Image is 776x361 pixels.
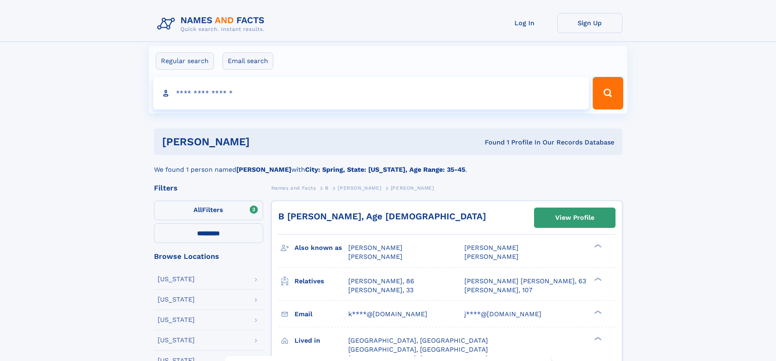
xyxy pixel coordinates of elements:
[153,77,589,109] input: search input
[338,185,381,191] span: [PERSON_NAME]
[592,243,602,249] div: ❯
[295,307,348,321] h3: Email
[193,206,202,214] span: All
[154,201,263,220] label: Filters
[348,244,402,252] span: [PERSON_NAME]
[271,183,316,193] a: Names and Facts
[236,166,291,173] b: [PERSON_NAME]
[464,277,586,286] a: [PERSON_NAME] [PERSON_NAME], 63
[348,277,414,286] a: [PERSON_NAME], 86
[348,253,402,260] span: [PERSON_NAME]
[305,166,465,173] b: City: Spring, State: [US_STATE], Age Range: 35-45
[367,138,614,147] div: Found 1 Profile In Our Records Database
[158,276,195,282] div: [US_STATE]
[162,137,367,147] h1: [PERSON_NAME]
[222,53,273,70] label: Email search
[555,208,594,227] div: View Profile
[295,334,348,348] h3: Lived in
[464,253,519,260] span: [PERSON_NAME]
[154,184,263,192] div: Filters
[158,317,195,323] div: [US_STATE]
[278,211,486,221] a: B [PERSON_NAME], Age [DEMOGRAPHIC_DATA]
[534,208,615,228] a: View Profile
[158,337,195,343] div: [US_STATE]
[154,155,622,175] div: We found 1 person named with .
[348,337,488,344] span: [GEOGRAPHIC_DATA], [GEOGRAPHIC_DATA]
[464,244,519,252] span: [PERSON_NAME]
[492,13,557,33] a: Log In
[464,286,532,295] a: [PERSON_NAME], 107
[325,185,329,191] span: B
[338,183,381,193] a: [PERSON_NAME]
[593,77,623,109] button: Search Button
[325,183,329,193] a: B
[557,13,622,33] a: Sign Up
[348,346,488,353] span: [GEOGRAPHIC_DATA], [GEOGRAPHIC_DATA]
[391,185,434,191] span: [PERSON_NAME]
[295,274,348,288] h3: Relatives
[154,253,263,260] div: Browse Locations
[592,276,602,282] div: ❯
[295,241,348,255] h3: Also known as
[156,53,214,70] label: Regular search
[348,286,413,295] a: [PERSON_NAME], 33
[592,336,602,341] div: ❯
[158,296,195,303] div: [US_STATE]
[592,309,602,315] div: ❯
[154,13,271,35] img: Logo Names and Facts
